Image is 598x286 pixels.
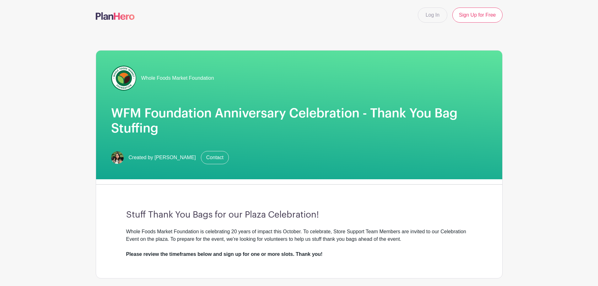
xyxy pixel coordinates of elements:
[126,251,323,257] strong: Please review the timeframes below and sign up for one or more slots. Thank you!
[126,228,472,258] div: Whole Foods Market Foundation is celebrating 20 years of impact this October. To celebrate, Store...
[96,12,135,20] img: logo-507f7623f17ff9eddc593b1ce0a138ce2505c220e1c5a4e2b4648c50719b7d32.svg
[201,151,229,164] a: Contact
[141,74,214,82] span: Whole Foods Market Foundation
[111,151,124,164] img: mireya.jpg
[452,8,502,23] a: Sign Up for Free
[418,8,447,23] a: Log In
[111,106,487,136] h1: WFM Foundation Anniversary Celebration - Thank You Bag Stuffing
[126,210,472,220] h3: Stuff Thank You Bags for our Plaza Celebration!
[129,154,196,161] span: Created by [PERSON_NAME]
[111,66,136,91] img: wfmf_primary_badge_4c.png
